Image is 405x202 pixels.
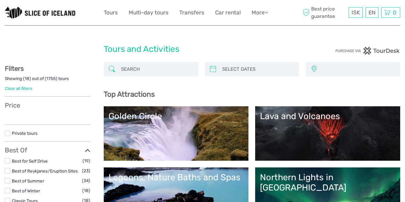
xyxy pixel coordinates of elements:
label: 1755 [46,76,56,82]
input: SELECT DATES [220,64,296,75]
img: PurchaseViaTourDesk.png [335,47,400,55]
h1: Tours and Activities [104,44,302,54]
span: (19) [83,157,90,165]
b: Top Attractions [104,90,155,99]
input: SEARCH [118,64,195,75]
a: More [252,8,268,17]
span: ISK [352,9,360,16]
a: Tours [104,8,118,17]
div: Lava and Volcanoes [260,111,395,121]
a: Lava and Volcanoes [260,111,395,156]
a: Golden Circle [109,111,244,156]
a: Transfers [179,8,204,17]
h3: Best Of [5,146,90,154]
a: Best of Reykjanes/Eruption Sites [12,168,78,174]
span: (18) [82,187,90,194]
a: Best of Summer [12,178,44,183]
a: Private tours [12,131,37,136]
label: 18 [25,76,29,82]
div: Northern Lights in [GEOGRAPHIC_DATA] [260,172,395,193]
a: Car rental [215,8,241,17]
span: 0 [392,9,397,16]
div: Lagoons, Nature Baths and Spas [109,172,244,182]
span: (34) [82,177,90,184]
strong: Filters [5,65,24,72]
span: Best price guarantee [301,5,347,20]
img: 1599-9674cb90-6327-431f-acb2-52dcb7b5caca_logo_small.jpg [5,7,75,19]
a: Best for Self Drive [12,158,48,164]
div: EN [366,7,378,18]
div: Showing ( ) out of ( ) tours [5,76,90,85]
a: Best of Winter [12,188,40,193]
div: Golden Circle [109,111,244,121]
a: Multi-day tours [129,8,168,17]
span: (23) [82,167,90,174]
h3: Price [5,101,90,109]
a: Clear all filters [5,86,32,91]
